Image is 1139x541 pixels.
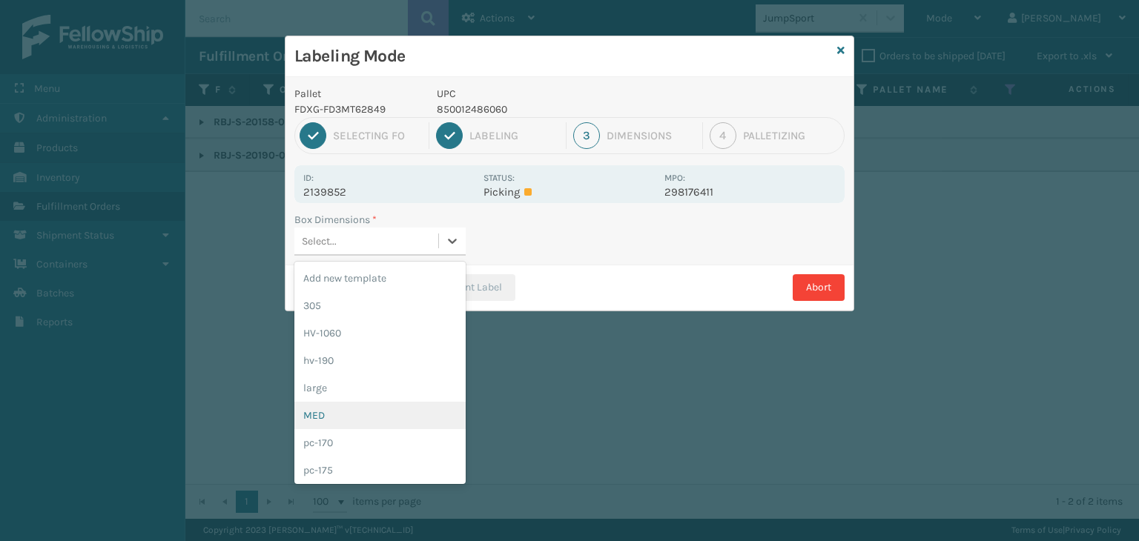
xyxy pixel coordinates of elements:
[294,319,466,347] div: HV-1060
[294,347,466,374] div: hv-190
[437,102,656,117] p: 850012486060
[664,173,685,183] label: MPO:
[294,374,466,402] div: large
[303,173,314,183] label: Id:
[294,212,377,228] label: Box Dimensions
[469,129,558,142] div: Labeling
[483,173,515,183] label: Status:
[294,457,466,484] div: pc-175
[607,129,696,142] div: Dimensions
[300,122,326,149] div: 1
[294,102,419,117] p: FDXG-FD3MT62849
[710,122,736,149] div: 4
[294,265,466,292] div: Add new template
[302,233,337,249] div: Select...
[483,185,655,199] p: Picking
[294,402,466,429] div: MED
[294,45,831,67] h3: Labeling Mode
[294,86,419,102] p: Pallet
[664,185,836,199] p: 298176411
[437,86,656,102] p: UPC
[294,429,466,457] div: pc-170
[424,274,515,301] button: Print Label
[436,122,463,149] div: 2
[743,129,839,142] div: Palletizing
[333,129,422,142] div: Selecting FO
[793,274,845,301] button: Abort
[573,122,600,149] div: 3
[303,185,475,199] p: 2139852
[294,292,466,319] div: 305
